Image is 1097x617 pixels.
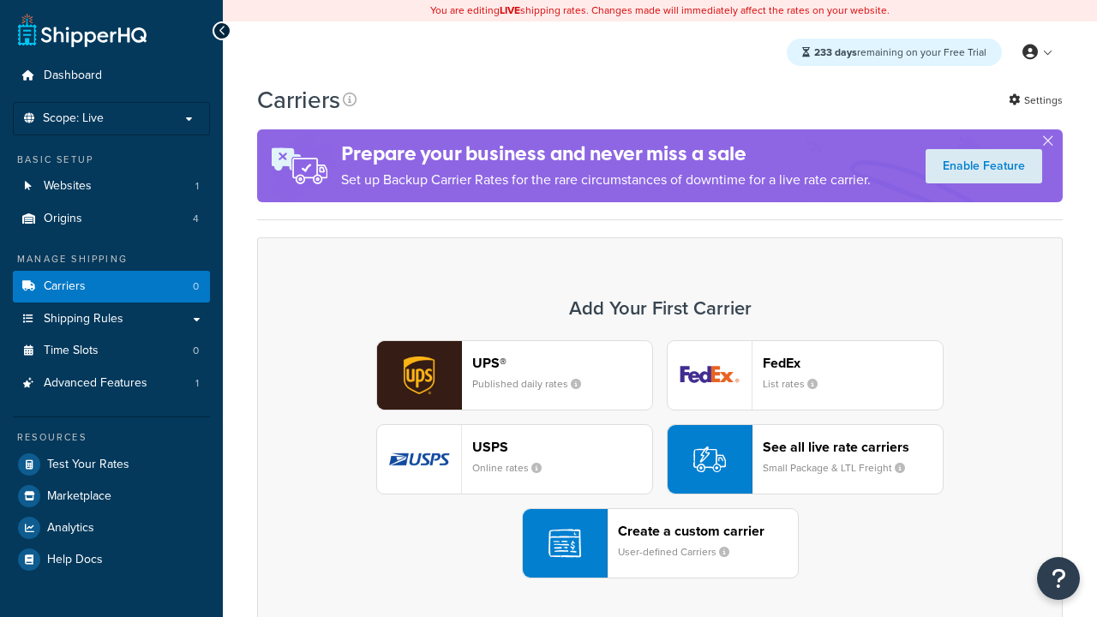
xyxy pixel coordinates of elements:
[44,344,99,358] span: Time Slots
[522,508,799,578] button: Create a custom carrierUser-defined Carriers
[763,460,919,476] small: Small Package & LTL Freight
[13,368,210,399] li: Advanced Features
[257,83,340,117] h1: Carriers
[275,298,1045,319] h3: Add Your First Carrier
[377,425,461,494] img: usps logo
[1037,557,1080,600] button: Open Resource Center
[13,60,210,92] a: Dashboard
[13,335,210,367] a: Time Slots 0
[668,341,752,410] img: fedEx logo
[13,430,210,445] div: Resources
[193,279,199,294] span: 0
[341,168,871,192] p: Set up Backup Carrier Rates for the rare circumstances of downtime for a live rate carrier.
[787,39,1002,66] div: remaining on your Free Trial
[13,512,210,543] a: Analytics
[618,523,798,539] header: Create a custom carrier
[257,129,341,202] img: ad-rules-rateshop-fe6ec290ccb7230408bd80ed9643f0289d75e0ffd9eb532fc0e269fcd187b520.png
[548,527,581,560] img: icon-carrier-custom-c93b8a24.svg
[500,3,520,18] b: LIVE
[763,439,943,455] header: See all live rate carriers
[376,424,653,494] button: usps logoUSPSOnline rates
[47,489,111,504] span: Marketplace
[763,355,943,371] header: FedEx
[341,140,871,168] h4: Prepare your business and never miss a sale
[44,179,92,194] span: Websites
[667,424,944,494] button: See all live rate carriersSmall Package & LTL Freight
[13,449,210,480] a: Test Your Rates
[472,439,652,455] header: USPS
[618,544,743,560] small: User-defined Carriers
[13,153,210,167] div: Basic Setup
[13,303,210,335] a: Shipping Rules
[13,203,210,235] li: Origins
[763,376,831,392] small: List rates
[926,149,1042,183] a: Enable Feature
[376,340,653,410] button: ups logoUPS®Published daily rates
[13,203,210,235] a: Origins 4
[13,368,210,399] a: Advanced Features 1
[47,553,103,567] span: Help Docs
[43,111,104,126] span: Scope: Live
[13,252,210,267] div: Manage Shipping
[13,271,210,303] li: Carriers
[195,376,199,391] span: 1
[44,212,82,226] span: Origins
[44,312,123,326] span: Shipping Rules
[193,344,199,358] span: 0
[44,376,147,391] span: Advanced Features
[13,271,210,303] a: Carriers 0
[1009,88,1063,112] a: Settings
[13,171,210,202] li: Websites
[377,341,461,410] img: ups logo
[18,13,147,47] a: ShipperHQ Home
[47,458,129,472] span: Test Your Rates
[667,340,944,410] button: fedEx logoFedExList rates
[472,460,555,476] small: Online rates
[13,481,210,512] a: Marketplace
[472,355,652,371] header: UPS®
[814,45,857,60] strong: 233 days
[13,335,210,367] li: Time Slots
[13,171,210,202] a: Websites 1
[195,179,199,194] span: 1
[44,69,102,83] span: Dashboard
[47,521,94,536] span: Analytics
[44,279,86,294] span: Carriers
[472,376,595,392] small: Published daily rates
[693,443,726,476] img: icon-carrier-liverate-becf4550.svg
[13,544,210,575] a: Help Docs
[193,212,199,226] span: 4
